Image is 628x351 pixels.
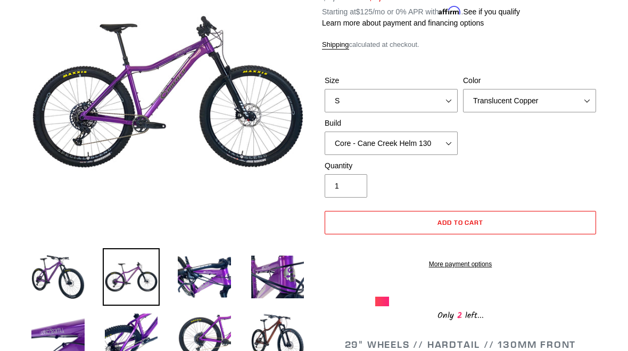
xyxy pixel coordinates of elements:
span: Add to cart [437,218,484,226]
label: Quantity [325,160,458,172]
img: Load image into Gallery viewer, YELLI SCREAMY - Complete Bike [176,248,233,306]
a: More payment options [325,259,596,269]
div: Only left... [375,306,546,323]
span: $125 [356,7,373,16]
span: Affirm [439,6,461,15]
label: Size [325,75,458,86]
button: Add to cart [325,211,596,234]
a: Shipping [322,40,349,50]
p: Starting at /mo or 0% APR with . [322,4,520,18]
img: Load image into Gallery viewer, YELLI SCREAMY - Complete Bike [249,248,307,306]
img: Load image into Gallery viewer, YELLI SCREAMY - Complete Bike [29,248,87,306]
img: Load image into Gallery viewer, YELLI SCREAMY - Complete Bike [103,248,160,306]
a: See if you qualify - Learn more about Affirm Financing (opens in modal) [463,7,520,16]
span: 2 [454,309,465,322]
label: Color [463,75,596,86]
span: 29" WHEELS // HARDTAIL // 130MM FRONT [345,338,576,350]
label: Build [325,118,458,129]
a: Learn more about payment and financing options [322,19,484,27]
div: calculated at checkout. [322,39,599,50]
